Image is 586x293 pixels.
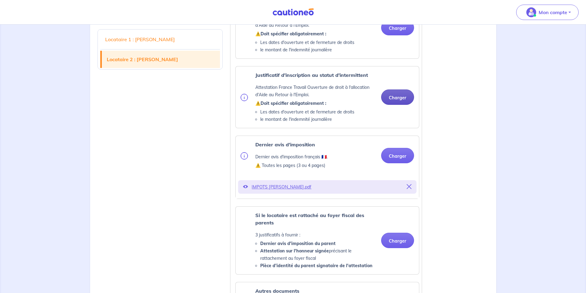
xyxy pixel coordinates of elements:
[102,51,220,68] a: Locataire 2 : [PERSON_NAME]
[407,183,412,191] button: Supprimer
[235,66,419,128] div: categoryName: intermittent-registration, userCategory: intermittent
[260,116,376,123] li: le montant de l'indemnité journalière
[526,7,536,17] img: illu_account_valid_menu.svg
[260,263,373,268] strong: Pièce d’identité du parent signataire de l'attestation
[255,141,315,148] strong: Dernier avis d'imposition
[255,30,376,38] p: ⚠️
[255,84,376,98] p: Attestation France Travail Ouverture de droit à l'allocation d'Aide au Retour à l'Emploi.
[516,5,579,20] button: illu_account_valid_menu.svgMon compte
[255,153,328,160] p: Dernier avis d'imposition français 🇫🇷.
[260,248,329,254] strong: Attestation sur l'honneur signée
[381,233,414,248] button: Charger
[252,183,403,191] p: IMPOTS [PERSON_NAME].pdf
[260,241,336,246] strong: Dernier avis d'imposition du parent
[261,101,326,106] strong: Doit spécifier obligatoirement :
[381,148,414,163] button: Charger
[381,20,414,35] button: Charger
[255,231,376,239] p: 3 justificatifs à fournir :
[381,89,414,105] button: Charger
[261,31,326,37] strong: Doit spécifier obligatoirement :
[270,8,316,16] img: Cautioneo
[241,94,248,101] img: info.svg
[260,39,376,46] li: Les dates d'ouverture et de fermeture de droits
[235,206,419,275] div: categoryName: parental-tax-assessment, userCategory: intermittent
[255,72,368,78] strong: Justificatif d'inscription au statut d'intermittent
[260,46,376,53] li: le montant de l'indemnité journalière
[260,247,376,262] li: précisant le rattachement au foyer fiscal
[260,108,376,116] li: Les dates d'ouverture et de fermeture de droits
[255,212,364,226] strong: Si le locataire est rattaché au foyer fiscal des parents
[255,162,328,169] p: ⚠️ Toutes les pages (3 ou 4 pages)
[100,31,220,48] a: Locataire 1 : [PERSON_NAME]
[539,9,567,16] p: Mon compte
[235,136,419,199] div: categoryName: tax-assessment, userCategory: intermittent
[255,100,376,107] p: ⚠️
[241,152,248,160] img: info.svg
[243,183,248,191] button: Voir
